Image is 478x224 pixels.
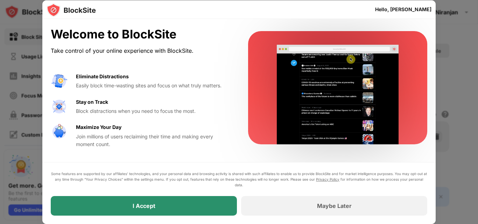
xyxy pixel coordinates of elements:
[76,123,121,131] div: Maximize Your Day
[76,107,231,115] div: Block distractions when you need to focus the most.
[51,46,231,56] div: Take control of your online experience with BlockSite.
[375,7,431,12] div: Hello, [PERSON_NAME]
[133,202,155,209] div: I Accept
[317,202,352,209] div: Maybe Later
[51,171,427,188] div: Some features are supported by our affiliates’ technologies, and your personal data and browsing ...
[51,27,231,42] div: Welcome to BlockSite
[47,3,96,17] img: logo-blocksite.svg
[76,82,231,89] div: Easily block time-wasting sites and focus on what truly matters.
[51,73,68,89] img: value-avoid-distractions.svg
[76,98,108,106] div: Stay on Track
[51,123,68,140] img: value-safe-time.svg
[51,98,68,115] img: value-focus.svg
[316,177,339,181] a: Privacy Policy
[76,133,231,149] div: Join millions of users reclaiming their time and making every moment count.
[76,73,129,80] div: Eliminate Distractions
